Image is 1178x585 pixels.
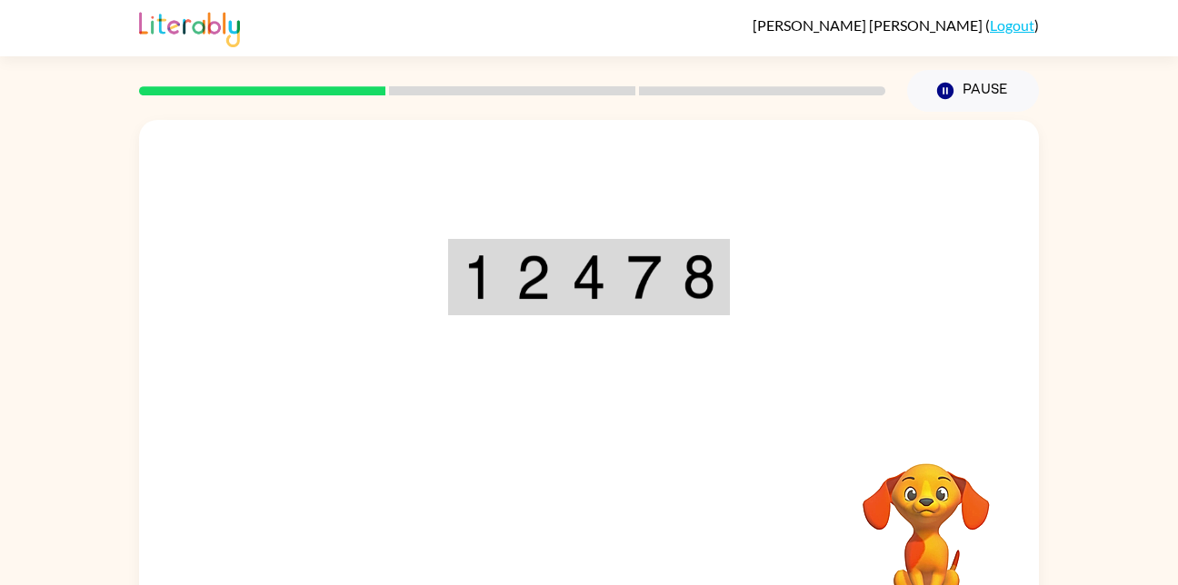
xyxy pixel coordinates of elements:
img: 8 [683,254,715,300]
img: 1 [463,254,495,300]
button: Pause [907,70,1039,112]
img: Literably [139,7,240,47]
a: Logout [990,16,1034,34]
img: 7 [627,254,662,300]
img: 4 [572,254,606,300]
span: [PERSON_NAME] [PERSON_NAME] [753,16,985,34]
img: 2 [516,254,551,300]
div: ( ) [753,16,1039,34]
